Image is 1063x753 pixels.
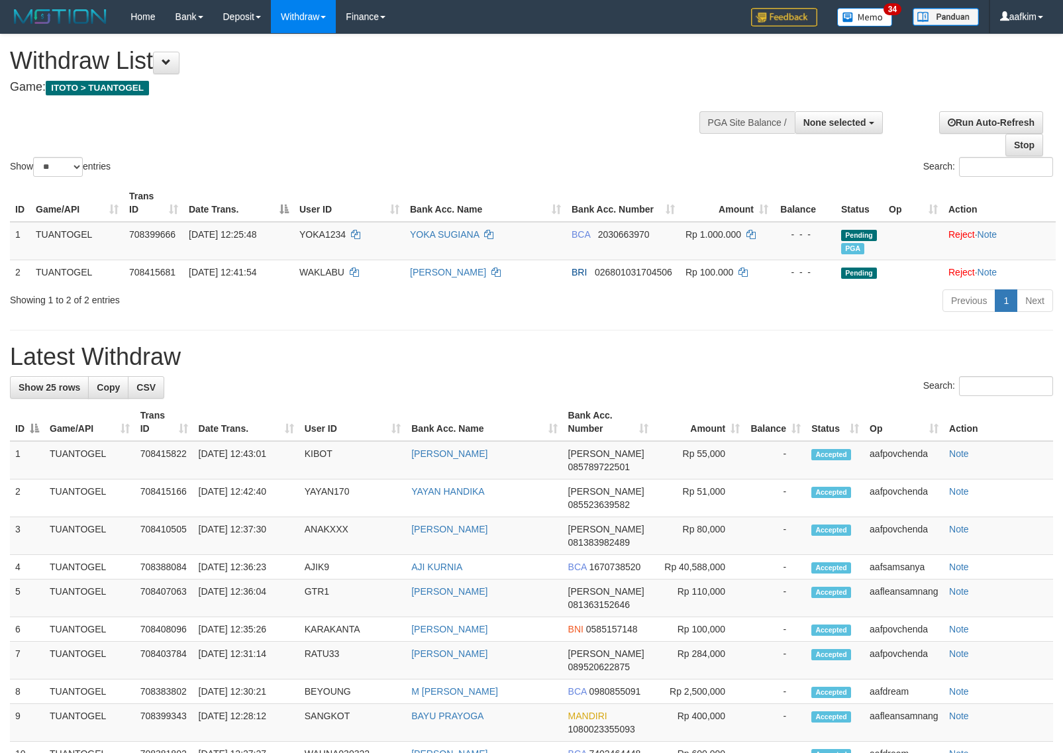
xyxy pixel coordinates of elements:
[136,382,156,393] span: CSV
[1017,289,1053,312] a: Next
[654,517,745,555] td: Rp 80,000
[654,679,745,704] td: Rp 2,500,000
[10,48,695,74] h1: Withdraw List
[568,599,630,610] span: Copy 081363152646 to clipboard
[135,517,193,555] td: 708410505
[299,403,407,441] th: User ID: activate to sort column ascending
[568,562,587,572] span: BCA
[129,229,176,240] span: 708399666
[135,403,193,441] th: Trans ID: activate to sort column ascending
[841,230,877,241] span: Pending
[128,376,164,399] a: CSV
[841,268,877,279] span: Pending
[193,403,299,441] th: Date Trans.: activate to sort column ascending
[299,441,407,479] td: KIBOT
[943,222,1056,260] td: ·
[568,486,644,497] span: [PERSON_NAME]
[864,517,944,555] td: aafpovchenda
[193,642,299,679] td: [DATE] 12:31:14
[33,157,83,177] select: Showentries
[411,562,462,572] a: AJI KURNIA
[811,449,851,460] span: Accepted
[685,267,733,277] span: Rp 100.000
[949,624,969,634] a: Note
[864,403,944,441] th: Op: activate to sort column ascending
[193,579,299,617] td: [DATE] 12:36:04
[949,448,969,459] a: Note
[193,704,299,742] td: [DATE] 12:28:12
[10,517,44,555] td: 3
[811,562,851,574] span: Accepted
[88,376,128,399] a: Copy
[135,555,193,579] td: 708388084
[923,157,1053,177] label: Search:
[745,617,806,642] td: -
[864,617,944,642] td: aafpovchenda
[884,184,943,222] th: Op: activate to sort column ascending
[30,260,124,284] td: TUANTOGEL
[959,376,1053,396] input: Search:
[411,486,484,497] a: YAYAN HANDIKA
[811,649,851,660] span: Accepted
[193,679,299,704] td: [DATE] 12:30:21
[864,704,944,742] td: aafleansamnang
[942,289,995,312] a: Previous
[568,648,644,659] span: [PERSON_NAME]
[568,624,583,634] span: BNI
[135,579,193,617] td: 708407063
[568,724,635,734] span: Copy 1080023355093 to clipboard
[745,479,806,517] td: -
[944,403,1053,441] th: Action
[948,229,975,240] a: Reject
[836,184,884,222] th: Status
[10,679,44,704] td: 8
[410,267,486,277] a: [PERSON_NAME]
[44,555,135,579] td: TUANTOGEL
[598,229,650,240] span: Copy 2030663970 to clipboard
[10,642,44,679] td: 7
[811,487,851,498] span: Accepted
[411,524,487,534] a: [PERSON_NAME]
[949,524,969,534] a: Note
[745,679,806,704] td: -
[568,711,607,721] span: MANDIRI
[654,579,745,617] td: Rp 110,000
[949,711,969,721] a: Note
[563,403,654,441] th: Bank Acc. Number: activate to sort column ascending
[811,687,851,698] span: Accepted
[864,642,944,679] td: aafpovchenda
[568,462,630,472] span: Copy 085789722501 to clipboard
[193,517,299,555] td: [DATE] 12:37:30
[299,229,346,240] span: YOKA1234
[806,403,864,441] th: Status: activate to sort column ascending
[193,555,299,579] td: [DATE] 12:36:23
[745,579,806,617] td: -
[189,267,256,277] span: [DATE] 12:41:54
[299,679,407,704] td: BEYOUNG
[410,229,479,240] a: YOKA SUGIANA
[864,555,944,579] td: aafsamsanya
[923,376,1053,396] label: Search:
[411,711,483,721] a: BAYU PRAYOGA
[837,8,893,26] img: Button%20Memo.svg
[1005,134,1043,156] a: Stop
[44,517,135,555] td: TUANTOGEL
[46,81,149,95] span: ITOTO > TUANTOGEL
[44,479,135,517] td: TUANTOGEL
[299,617,407,642] td: KARAKANTA
[30,184,124,222] th: Game/API: activate to sort column ascending
[44,679,135,704] td: TUANTOGEL
[795,111,883,134] button: None selected
[135,679,193,704] td: 708383802
[568,586,644,597] span: [PERSON_NAME]
[10,260,30,284] td: 2
[745,555,806,579] td: -
[411,686,498,697] a: M [PERSON_NAME]
[129,267,176,277] span: 708415681
[10,376,89,399] a: Show 25 rows
[586,624,638,634] span: Copy 0585157148 to clipboard
[864,579,944,617] td: aafleansamnang
[299,642,407,679] td: RATU33
[44,704,135,742] td: TUANTOGEL
[10,441,44,479] td: 1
